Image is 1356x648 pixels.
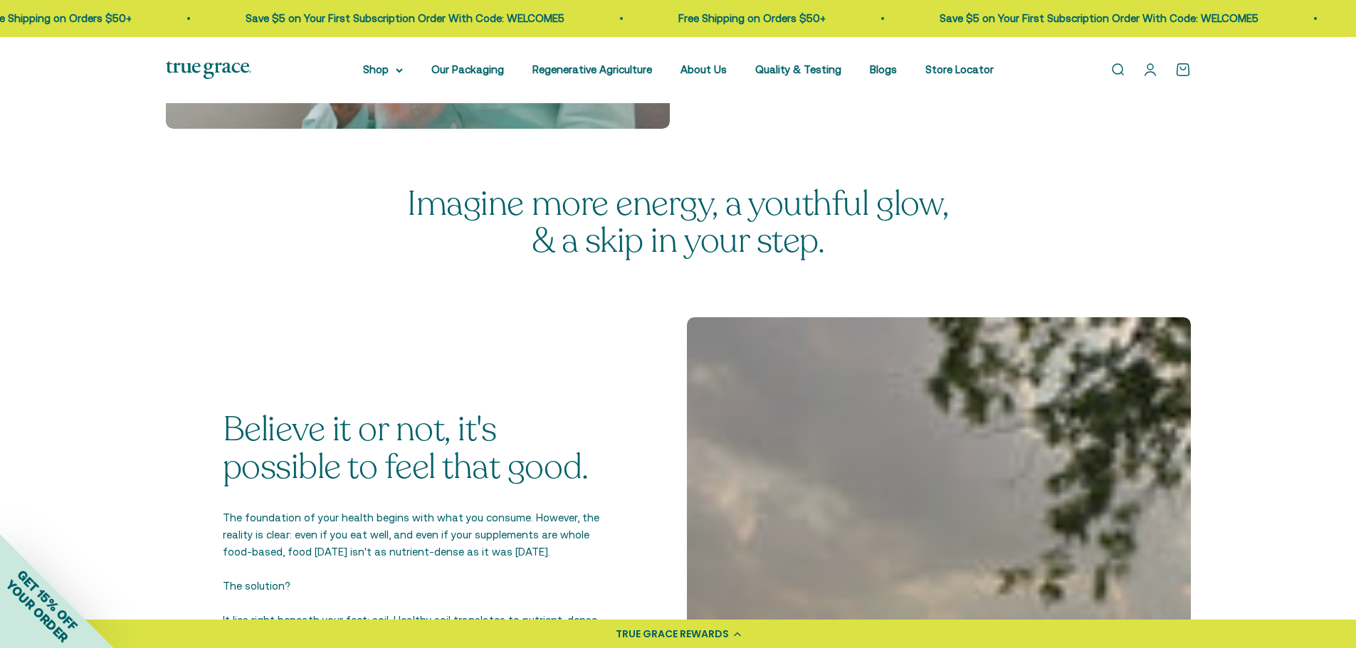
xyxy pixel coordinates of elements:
a: Regenerative Agriculture [532,63,652,75]
span: Imagine more energy, a youthful glow, & a skip in your step. [407,181,948,265]
a: Our Packaging [431,63,504,75]
a: Store Locator [925,63,994,75]
p: Save $5 on Your First Subscription Order With Code: WELCOME5 [936,10,1255,27]
span: GET 15% OFF [14,567,80,633]
a: Free Shipping on Orders $50+ [675,12,822,24]
a: About Us [680,63,727,75]
span: YOUR ORDER [3,577,71,645]
a: Quality & Testing [755,63,841,75]
p: Believe it or not, it's possible to feel that good. [223,411,613,487]
p: The solution? [223,578,613,595]
a: Blogs [870,63,897,75]
div: TRUE GRACE REWARDS [616,627,729,642]
summary: Shop [363,61,403,78]
p: The foundation of your health begins with what you consume. However, the reality is clear: even i... [223,509,613,561]
p: Save $5 on Your First Subscription Order With Code: WELCOME5 [242,10,561,27]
